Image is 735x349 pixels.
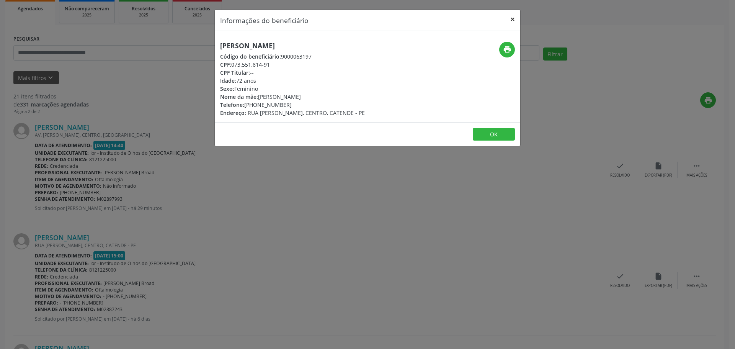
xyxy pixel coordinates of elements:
span: Endereço: [220,109,246,116]
div: 72 anos [220,77,365,85]
div: 9000063197 [220,52,365,61]
span: Telefone: [220,101,244,108]
button: Close [505,10,520,29]
div: Feminino [220,85,365,93]
span: Código do beneficiário: [220,53,281,60]
span: CPF: [220,61,231,68]
div: [PHONE_NUMBER] [220,101,365,109]
span: Nome da mãe: [220,93,258,100]
h5: Informações do beneficiário [220,15,309,25]
span: Sexo: [220,85,234,92]
span: CPF Titular: [220,69,250,76]
span: Idade: [220,77,236,84]
span: RUA [PERSON_NAME], CENTRO, CATENDE - PE [248,109,365,116]
div: -- [220,69,365,77]
div: 073.551.814-91 [220,61,365,69]
div: [PERSON_NAME] [220,93,365,101]
button: OK [473,128,515,141]
i: print [503,45,511,54]
h5: [PERSON_NAME] [220,42,365,50]
button: print [499,42,515,57]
